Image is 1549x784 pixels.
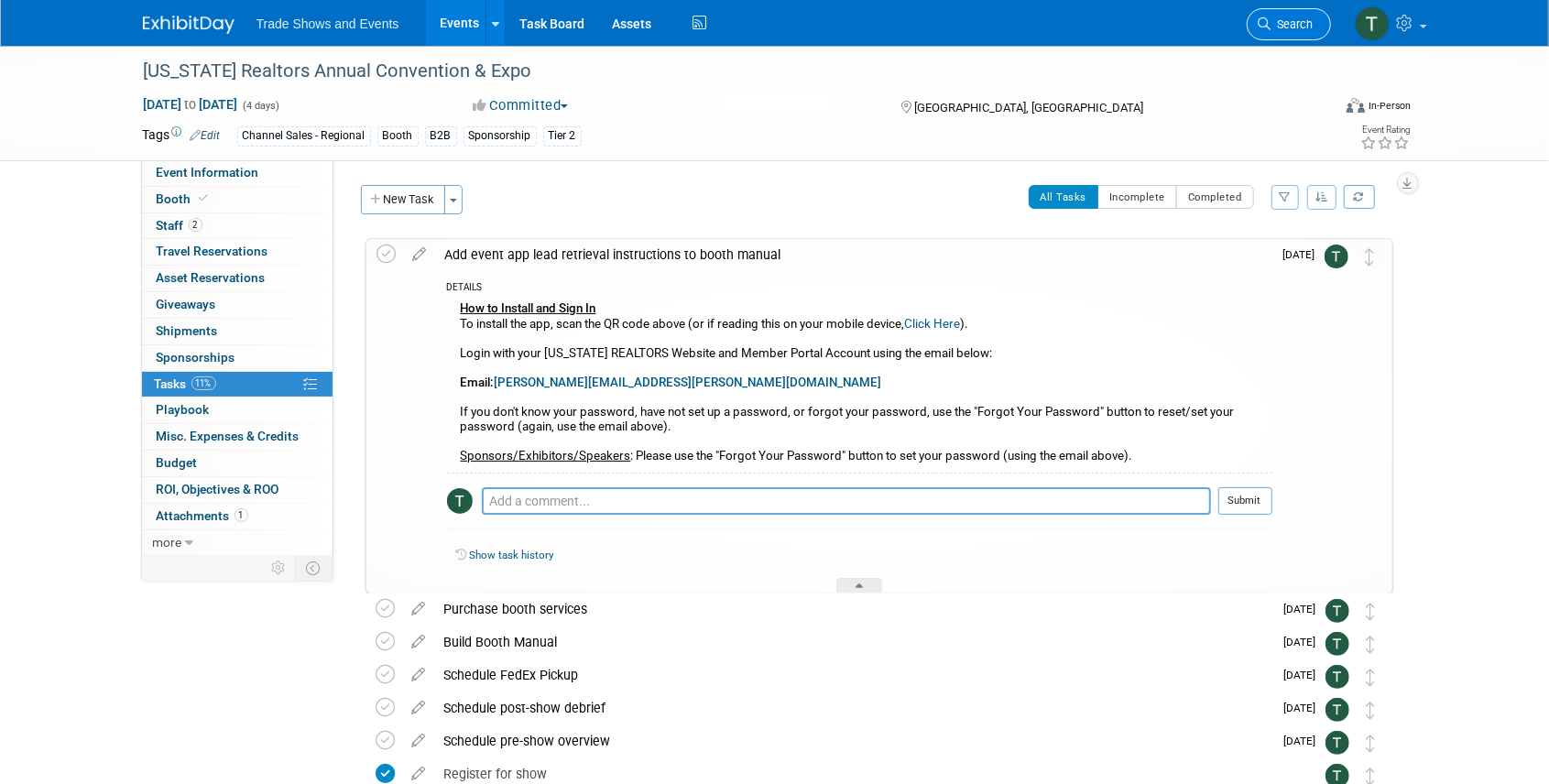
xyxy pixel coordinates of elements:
[425,126,457,146] div: B2B
[435,692,1273,724] div: Schedule post-show debrief
[377,126,419,146] div: Booth
[157,165,259,180] span: Event Information
[142,504,333,529] a: Attachments1
[905,317,961,331] a: Click Here
[1284,669,1325,681] span: [DATE]
[142,239,333,265] a: Travel Reservations
[361,185,445,214] button: New Task
[464,126,537,146] div: Sponsorship
[157,350,235,365] span: Sponsorships
[235,508,248,522] span: 1
[461,301,596,315] u: How to Install and Sign In
[191,129,221,142] a: Edit
[137,55,1304,88] div: [US_STATE] Realtors Annual Convention & Expo
[142,397,333,423] a: Playbook
[155,376,216,391] span: Tasks
[403,766,435,782] a: edit
[237,126,371,146] div: Channel Sales - Regional
[142,160,333,186] a: Event Information
[142,292,333,318] a: Giveaways
[157,297,216,311] span: Giveaways
[1097,185,1177,209] button: Incomplete
[157,508,248,523] span: Attachments
[157,482,279,496] span: ROI, Objectives & ROO
[295,556,333,580] td: Toggle Event Tabs
[403,634,435,650] a: edit
[157,191,213,206] span: Booth
[142,372,333,397] a: Tasks11%
[1367,603,1376,620] i: Move task
[157,218,202,233] span: Staff
[1247,8,1331,40] a: Search
[1284,603,1325,615] span: [DATE]
[447,297,1272,473] div: To install the app, scan the QR code above (or if reading this on your mobile device, ). Login wi...
[435,659,1273,691] div: Schedule FedEx Pickup
[436,239,1272,270] div: Add event app lead retrieval instructions to booth manual
[1223,95,1412,123] div: Event Format
[403,601,435,617] a: edit
[447,488,473,514] img: Tiff Wagner
[200,193,209,203] i: Booth reservation complete
[142,213,333,239] a: Staff2
[435,626,1273,658] div: Build Booth Manual
[1271,17,1314,31] span: Search
[495,376,882,389] a: [PERSON_NAME][EMAIL_ADDRESS][PERSON_NAME][DOMAIN_NAME]
[1325,632,1349,656] img: Tiff Wagner
[256,16,399,31] span: Trade Shows and Events
[191,376,216,390] span: 11%
[1029,185,1099,209] button: All Tasks
[242,100,280,112] span: (4 days)
[1325,245,1348,268] img: Tiff Wagner
[182,97,200,112] span: to
[1367,735,1376,752] i: Move task
[1344,185,1375,209] a: Refresh
[1367,669,1376,686] i: Move task
[1325,665,1349,689] img: Tiff Wagner
[1284,735,1325,747] span: [DATE]
[1284,636,1325,648] span: [DATE]
[143,96,239,113] span: [DATE] [DATE]
[1367,702,1376,719] i: Move task
[1347,98,1365,113] img: Format-Inperson.png
[1325,731,1349,755] img: Tiff Wagner
[157,244,268,258] span: Travel Reservations
[1284,702,1325,714] span: [DATE]
[142,424,333,450] a: Misc. Expenses & Credits
[143,16,235,34] img: ExhibitDay
[435,725,1273,757] div: Schedule pre-show overview
[1360,125,1410,135] div: Event Rating
[142,530,333,556] a: more
[142,187,333,212] a: Booth
[1325,599,1349,623] img: Tiff Wagner
[189,218,202,232] span: 2
[142,319,333,344] a: Shipments
[157,455,198,470] span: Budget
[142,477,333,503] a: ROI, Objectives & ROO
[157,270,266,285] span: Asset Reservations
[1176,185,1254,209] button: Completed
[142,345,333,371] a: Sponsorships
[1367,636,1376,653] i: Move task
[1325,698,1349,722] img: Tiff Wagner
[404,246,436,263] a: edit
[1283,248,1325,261] span: [DATE]
[157,323,218,338] span: Shipments
[435,593,1273,625] div: Purchase booth services
[142,451,333,476] a: Budget
[1355,6,1390,41] img: Tiff Wagner
[157,402,210,417] span: Playbook
[461,376,882,389] b: Email:
[543,126,582,146] div: Tier 2
[264,556,296,580] td: Personalize Event Tab Strip
[142,266,333,291] a: Asset Reservations
[403,733,435,749] a: edit
[1218,487,1272,515] button: Submit
[143,125,221,147] td: Tags
[153,535,182,550] span: more
[403,700,435,716] a: edit
[447,281,1272,297] div: DETAILS
[914,101,1143,114] span: [GEOGRAPHIC_DATA], [GEOGRAPHIC_DATA]
[1366,248,1375,266] i: Move task
[461,449,631,463] u: Sponsors/Exhibitors/Speakers
[466,96,575,115] button: Committed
